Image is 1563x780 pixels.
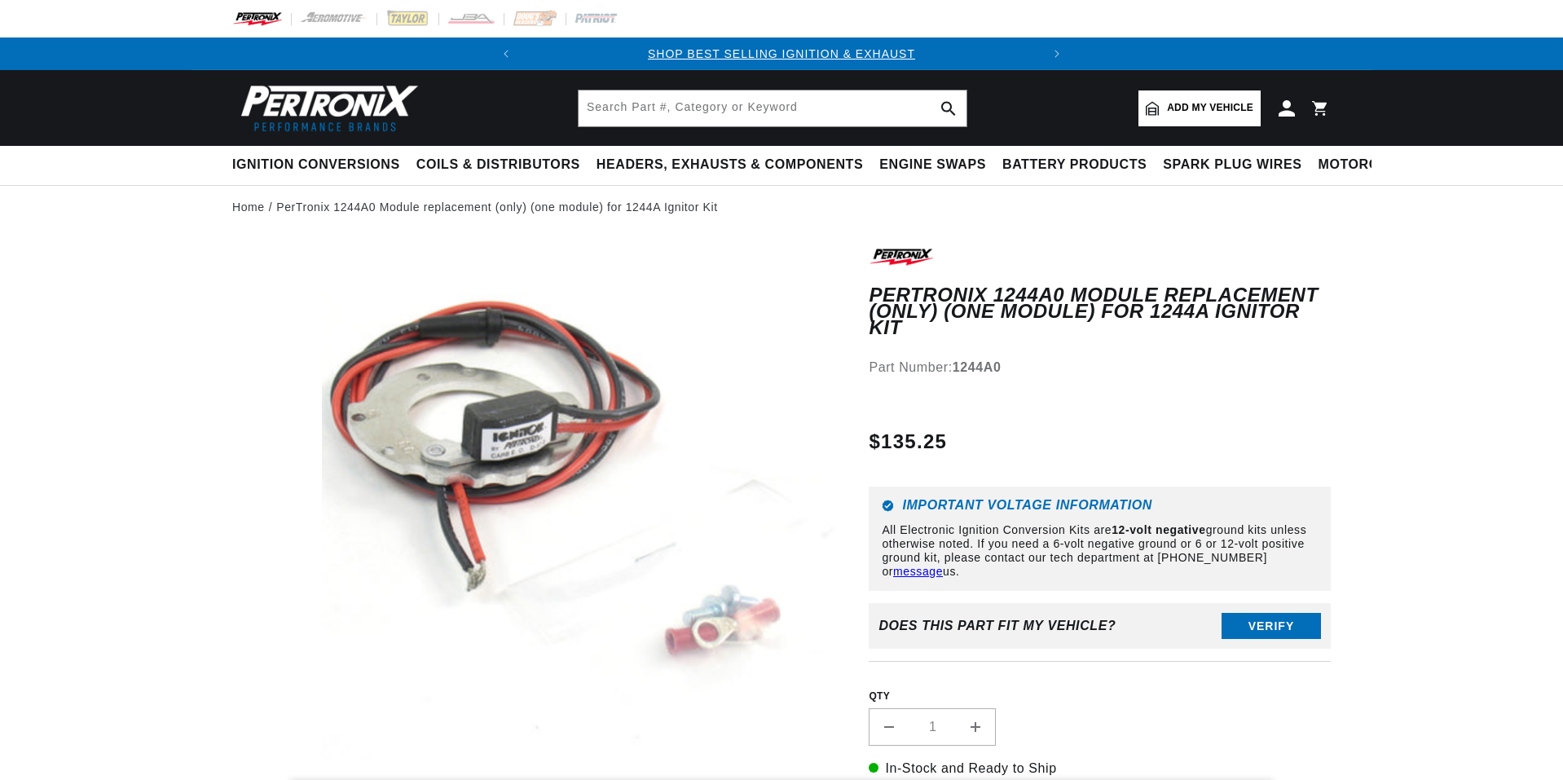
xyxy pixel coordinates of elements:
[869,287,1331,337] h1: PerTronix 1244A0 Module replacement (only) (one module) for 1244A Ignitor Kit
[588,146,871,184] summary: Headers, Exhausts & Components
[882,500,1318,512] h6: Important Voltage Information
[931,90,966,126] button: search button
[232,198,265,216] a: Home
[408,146,588,184] summary: Coils & Distributors
[893,565,943,578] a: message
[232,156,400,174] span: Ignition Conversions
[597,156,863,174] span: Headers, Exhausts & Components
[192,37,1371,70] slideshow-component: Translation missing: en.sections.announcements.announcement_bar
[869,357,1331,378] div: Part Number:
[1041,37,1073,70] button: Translation missing: en.sections.announcements.next_announcement
[648,47,915,60] a: SHOP BEST SELLING IGNITION & EXHAUST
[522,45,1041,63] div: 1 of 2
[1138,90,1261,126] a: Add my vehicle
[232,80,420,136] img: Pertronix
[878,619,1116,633] div: Does This part fit My vehicle?
[869,758,1331,779] p: In-Stock and Ready to Ship
[416,156,580,174] span: Coils & Distributors
[879,156,986,174] span: Engine Swaps
[490,37,522,70] button: Translation missing: en.sections.announcements.previous_announcement
[882,523,1318,578] p: All Electronic Ignition Conversion Kits are ground kits unless otherwise noted. If you need a 6-v...
[869,690,1331,703] label: QTY
[579,90,966,126] input: Search Part #, Category or Keyword
[869,427,947,456] span: $135.25
[871,146,994,184] summary: Engine Swaps
[1155,146,1310,184] summary: Spark Plug Wires
[1310,146,1424,184] summary: Motorcycle
[994,146,1155,184] summary: Battery Products
[522,45,1041,63] div: Announcement
[1222,613,1321,639] button: Verify
[1112,523,1205,536] strong: 12-volt negative
[1319,156,1416,174] span: Motorcycle
[276,198,717,216] a: PerTronix 1244A0 Module replacement (only) (one module) for 1244A Ignitor Kit
[232,245,836,768] media-gallery: Gallery Viewer
[953,360,1002,374] strong: 1244A0
[1167,100,1253,116] span: Add my vehicle
[232,198,1331,216] nav: breadcrumbs
[1002,156,1147,174] span: Battery Products
[232,146,408,184] summary: Ignition Conversions
[1163,156,1301,174] span: Spark Plug Wires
